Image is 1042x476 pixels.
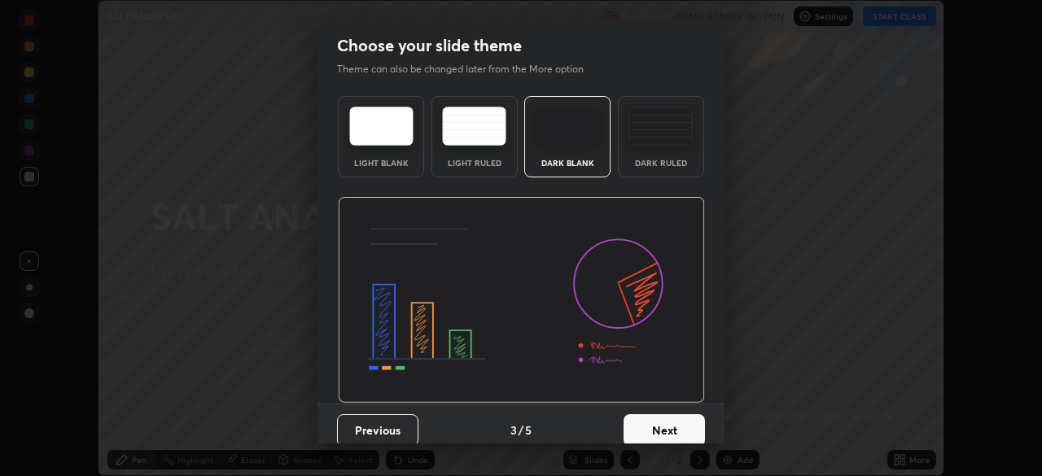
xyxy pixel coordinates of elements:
h4: 5 [525,421,532,439]
img: darkTheme.f0cc69e5.svg [536,107,600,146]
p: Theme can also be changed later from the More option [337,62,601,76]
h4: / [519,421,523,439]
img: lightRuledTheme.5fabf969.svg [442,107,506,146]
div: Dark Ruled [628,159,694,167]
div: Light Ruled [442,159,507,167]
img: darkRuledTheme.de295e13.svg [628,107,693,146]
button: Previous [337,414,418,447]
div: Light Blank [348,159,414,167]
h2: Choose your slide theme [337,35,522,56]
div: Dark Blank [535,159,600,167]
img: darkThemeBanner.d06ce4a2.svg [338,197,705,404]
h4: 3 [510,421,517,439]
img: lightTheme.e5ed3b09.svg [349,107,414,146]
button: Next [624,414,705,447]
